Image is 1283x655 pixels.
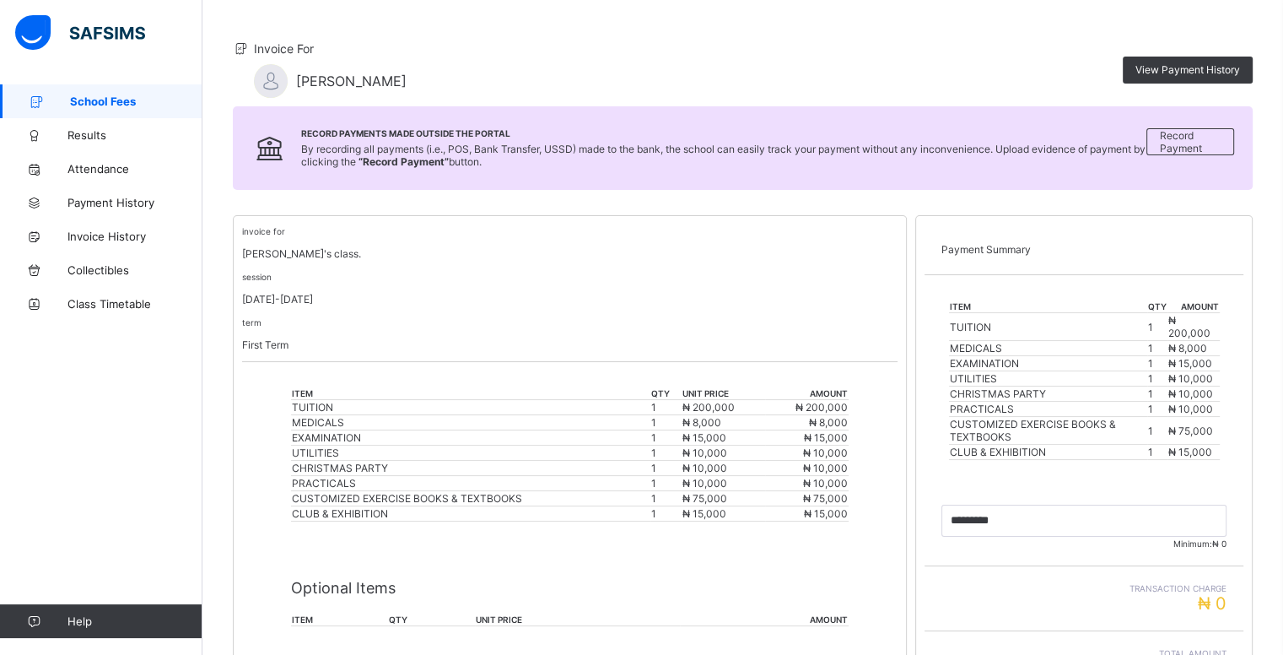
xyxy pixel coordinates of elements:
[682,492,727,505] span: ₦ 75,000
[804,507,848,520] span: ₦ 15,000
[301,143,1146,168] span: By recording all payments (i.e., POS, Bank Transfer, USSD) made to the bank, the school can easil...
[291,387,650,400] th: item
[475,614,680,626] th: unit price
[949,445,1147,460] td: CLUB & EXHIBITION
[292,477,650,490] div: PRACTICALS
[292,507,650,520] div: CLUB & EXHIBITION
[388,614,474,626] th: qty
[291,614,388,626] th: item
[1168,446,1212,458] span: ₦ 15,000
[949,300,1147,313] th: item
[254,41,314,56] span: Invoice For
[292,492,650,505] div: CUSTOMIZED EXERCISE BOOKS & TEXTBOOKS
[1168,403,1213,415] span: ₦ 10,000
[682,416,721,429] span: ₦ 8,000
[650,476,682,491] td: 1
[809,416,848,429] span: ₦ 8,000
[650,415,682,430] td: 1
[358,155,449,168] b: “Record Payment”
[292,401,650,414] div: TUITION
[949,402,1147,417] td: PRACTICALS
[1147,417,1167,445] td: 1
[941,539,1226,549] span: Minimum:
[941,243,1226,256] p: Payment Summary
[803,447,848,459] span: ₦ 10,000
[949,371,1147,387] td: UTILITIES
[1168,425,1213,437] span: ₦ 75,000
[242,226,285,236] small: invoice for
[804,431,848,444] span: ₦ 15,000
[1147,300,1167,313] th: qty
[949,313,1147,341] td: TUITION
[650,387,682,400] th: qty
[1147,402,1167,417] td: 1
[242,272,272,282] small: session
[949,387,1147,402] td: CHRISTMAS PARTY
[67,128,202,142] span: Results
[941,583,1226,593] span: Transaction charge
[1147,371,1167,387] td: 1
[682,401,735,414] span: ₦ 200,000
[949,341,1147,356] td: MEDICALS
[70,95,202,108] span: School Fees
[680,614,849,626] th: amount
[67,230,202,243] span: Invoice History
[292,431,650,444] div: EXAMINATION
[1168,387,1213,400] span: ₦ 10,000
[242,317,261,327] small: term
[1198,593,1226,614] span: ₦ 0
[1168,342,1207,355] span: ₦ 8,000
[682,462,727,474] span: ₦ 10,000
[795,401,848,414] span: ₦ 200,000
[1147,313,1167,341] td: 1
[650,446,682,461] td: 1
[1135,63,1240,76] span: View Payment History
[242,247,898,260] p: [PERSON_NAME]'s class.
[803,462,848,474] span: ₦ 10,000
[650,400,682,415] td: 1
[301,128,1146,138] span: Record Payments Made Outside the Portal
[292,447,650,459] div: UTILITIES
[1147,387,1167,402] td: 1
[1168,357,1212,370] span: ₦ 15,000
[67,196,202,209] span: Payment History
[650,506,682,522] td: 1
[292,416,650,429] div: MEDICALS
[292,462,650,474] div: CHRISTMAS PARTY
[1168,314,1210,339] span: ₦ 200,000
[67,297,202,311] span: Class Timetable
[1147,341,1167,356] td: 1
[1212,539,1226,549] span: ₦ 0
[1147,356,1167,371] td: 1
[67,162,202,176] span: Attendance
[291,579,849,597] p: Optional Items
[949,356,1147,371] td: EXAMINATION
[650,461,682,476] td: 1
[296,73,407,89] span: [PERSON_NAME]
[15,15,145,51] img: safsims
[650,430,682,446] td: 1
[682,507,726,520] span: ₦ 15,000
[67,263,202,277] span: Collectibles
[67,614,202,628] span: Help
[803,492,848,505] span: ₦ 75,000
[1160,129,1221,154] span: Record Payment
[949,417,1147,445] td: CUSTOMIZED EXERCISE BOOKS & TEXTBOOKS
[242,293,898,306] p: [DATE]-[DATE]
[682,477,727,490] span: ₦ 10,000
[682,431,726,444] span: ₦ 15,000
[682,387,765,400] th: unit price
[803,477,848,490] span: ₦ 10,000
[765,387,849,400] th: amount
[682,447,727,459] span: ₦ 10,000
[1168,372,1213,385] span: ₦ 10,000
[242,338,898,351] p: First Term
[1167,300,1220,313] th: amount
[650,491,682,506] td: 1
[1147,445,1167,460] td: 1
